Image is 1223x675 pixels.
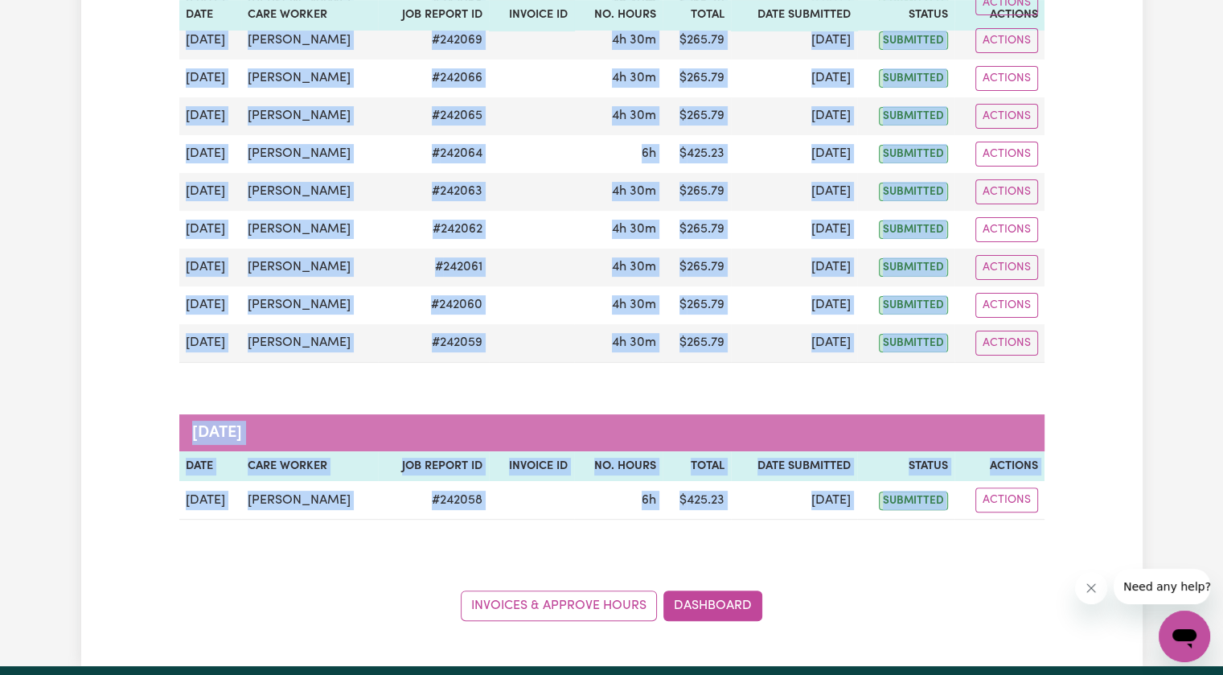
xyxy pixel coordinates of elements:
[975,255,1038,280] button: Actions
[179,211,241,249] td: [DATE]
[241,324,379,363] td: [PERSON_NAME]
[1114,569,1210,604] iframe: Message from company
[179,481,241,520] td: [DATE]
[241,135,379,173] td: [PERSON_NAME]
[378,324,489,363] td: # 242059
[731,97,857,135] td: [DATE]
[879,492,948,510] span: submitted
[378,481,489,520] td: # 242058
[642,147,656,160] span: 6 hours
[731,481,857,520] td: [DATE]
[663,286,731,324] td: $ 265.79
[241,60,379,97] td: [PERSON_NAME]
[241,481,379,520] td: [PERSON_NAME]
[378,451,489,482] th: Job Report ID
[663,249,731,286] td: $ 265.79
[731,173,857,211] td: [DATE]
[879,31,948,50] span: submitted
[612,261,656,274] span: 4 hours 30 minutes
[612,223,656,236] span: 4 hours 30 minutes
[574,451,663,482] th: No. Hours
[241,22,379,60] td: [PERSON_NAME]
[975,488,1038,512] button: Actions
[378,286,489,324] td: # 242060
[378,97,489,135] td: # 242065
[663,173,731,211] td: $ 265.79
[975,104,1038,129] button: Actions
[663,135,731,173] td: $ 425.23
[179,22,241,60] td: [DATE]
[663,60,731,97] td: $ 265.79
[179,451,241,482] th: Date
[731,135,857,173] td: [DATE]
[179,249,241,286] td: [DATE]
[612,185,656,198] span: 4 hours 30 minutes
[731,324,857,363] td: [DATE]
[179,286,241,324] td: [DATE]
[241,211,379,249] td: [PERSON_NAME]
[879,69,948,88] span: submitted
[642,494,656,507] span: 6 hours
[975,28,1038,53] button: Actions
[241,249,379,286] td: [PERSON_NAME]
[879,183,948,201] span: submitted
[179,135,241,173] td: [DATE]
[378,249,489,286] td: # 242061
[378,135,489,173] td: # 242064
[975,142,1038,167] button: Actions
[663,97,731,135] td: $ 265.79
[663,451,731,482] th: Total
[975,293,1038,318] button: Actions
[663,481,731,520] td: $ 425.23
[612,34,656,47] span: 4 hours 30 minutes
[879,220,948,239] span: submitted
[612,336,656,349] span: 4 hours 30 minutes
[378,60,489,97] td: # 242066
[857,451,954,482] th: Status
[731,60,857,97] td: [DATE]
[663,22,731,60] td: $ 265.79
[612,298,656,311] span: 4 hours 30 minutes
[879,145,948,163] span: submitted
[975,217,1038,242] button: Actions
[879,258,948,277] span: submitted
[1075,572,1107,604] iframe: Close message
[378,22,489,60] td: # 242069
[241,173,379,211] td: [PERSON_NAME]
[954,451,1044,482] th: Actions
[179,173,241,211] td: [DATE]
[179,97,241,135] td: [DATE]
[975,66,1038,91] button: Actions
[879,334,948,352] span: submitted
[378,173,489,211] td: # 242063
[1159,611,1210,662] iframe: Button to launch messaging window
[378,211,489,249] td: # 242062
[241,286,379,324] td: [PERSON_NAME]
[612,109,656,122] span: 4 hours 30 minutes
[612,72,656,84] span: 4 hours 30 minutes
[731,22,857,60] td: [DATE]
[179,324,241,363] td: [DATE]
[461,591,657,621] a: Invoices & Approve Hours
[663,591,762,621] a: Dashboard
[879,107,948,126] span: submitted
[663,324,731,363] td: $ 265.79
[731,286,857,324] td: [DATE]
[179,414,1044,451] caption: [DATE]
[731,249,857,286] td: [DATE]
[489,451,574,482] th: Invoice ID
[975,179,1038,204] button: Actions
[975,331,1038,356] button: Actions
[731,451,857,482] th: Date Submitted
[10,11,97,24] span: Need any help?
[731,211,857,249] td: [DATE]
[241,97,379,135] td: [PERSON_NAME]
[879,296,948,315] span: submitted
[663,211,731,249] td: $ 265.79
[241,451,379,482] th: Care worker
[179,60,241,97] td: [DATE]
